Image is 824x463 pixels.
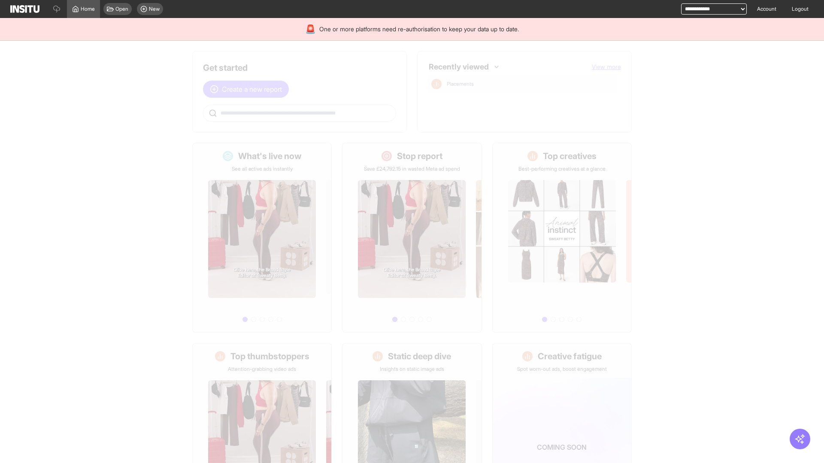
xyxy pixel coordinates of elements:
[10,5,39,13] img: Logo
[81,6,95,12] span: Home
[115,6,128,12] span: Open
[319,25,519,33] span: One or more platforms need re-authorisation to keep your data up to date.
[149,6,160,12] span: New
[305,23,316,35] div: 🚨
